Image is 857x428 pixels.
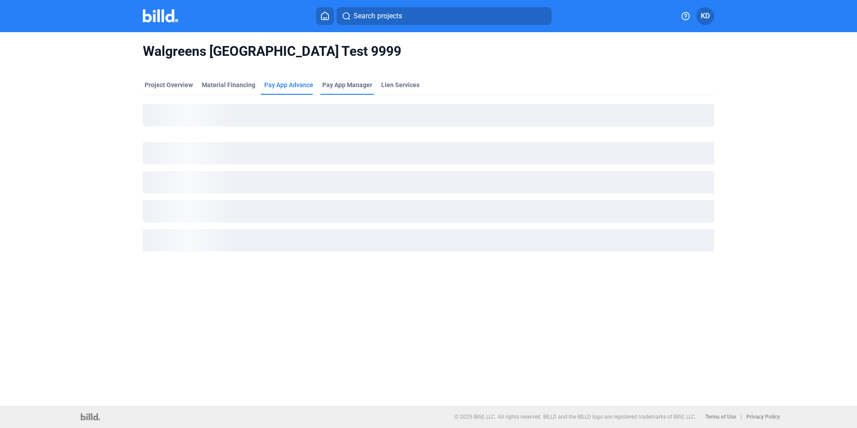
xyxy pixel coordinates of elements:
[143,43,714,60] span: Walgreens [GEOGRAPHIC_DATA] Test 9999
[454,414,696,420] p: © 2025 Billd, LLC. All rights reserved. BILLD and the BILLD logo are registered trademarks of Bil...
[143,142,714,164] div: loading
[381,80,420,89] div: Lien Services
[746,414,780,420] b: Privacy Policy
[354,11,402,21] span: Search projects
[202,80,255,89] div: Material Financing
[337,7,552,25] button: Search projects
[696,7,714,25] button: KD
[143,9,178,22] img: Billd Company Logo
[741,414,742,420] p: |
[143,200,714,222] div: loading
[143,229,714,252] div: loading
[143,171,714,193] div: loading
[143,104,714,126] div: loading
[705,414,736,420] b: Terms of Use
[81,413,100,420] img: logo
[145,80,193,89] div: Project Overview
[264,80,313,89] div: Pay App Advance
[322,80,372,89] span: Pay App Manager
[701,11,710,21] span: KD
